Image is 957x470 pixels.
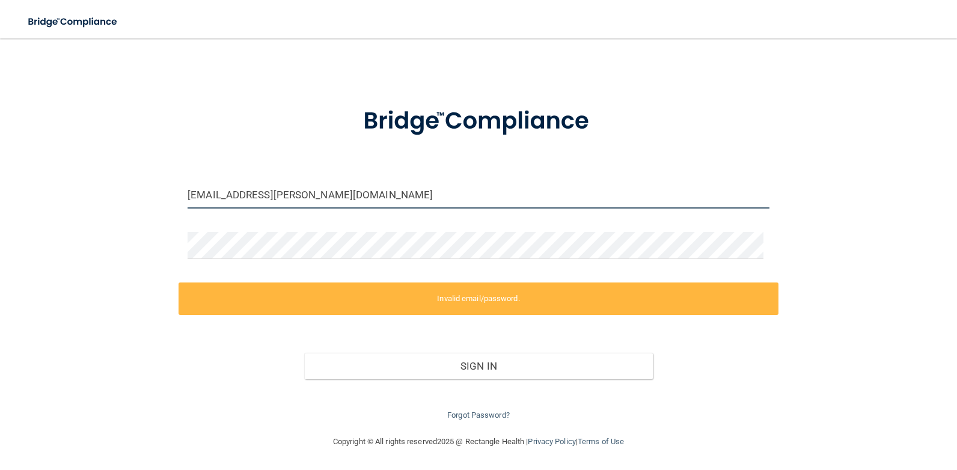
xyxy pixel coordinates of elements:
img: bridge_compliance_login_screen.278c3ca4.svg [18,10,129,34]
a: Terms of Use [578,437,624,446]
label: Invalid email/password. [179,282,778,315]
a: Forgot Password? [447,410,510,420]
button: Sign In [304,353,653,379]
img: bridge_compliance_login_screen.278c3ca4.svg [338,90,619,153]
a: Privacy Policy [528,437,575,446]
input: Email [188,182,769,209]
iframe: Drift Widget Chat Controller [749,385,943,433]
div: Copyright © All rights reserved 2025 @ Rectangle Health | | [259,423,698,461]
